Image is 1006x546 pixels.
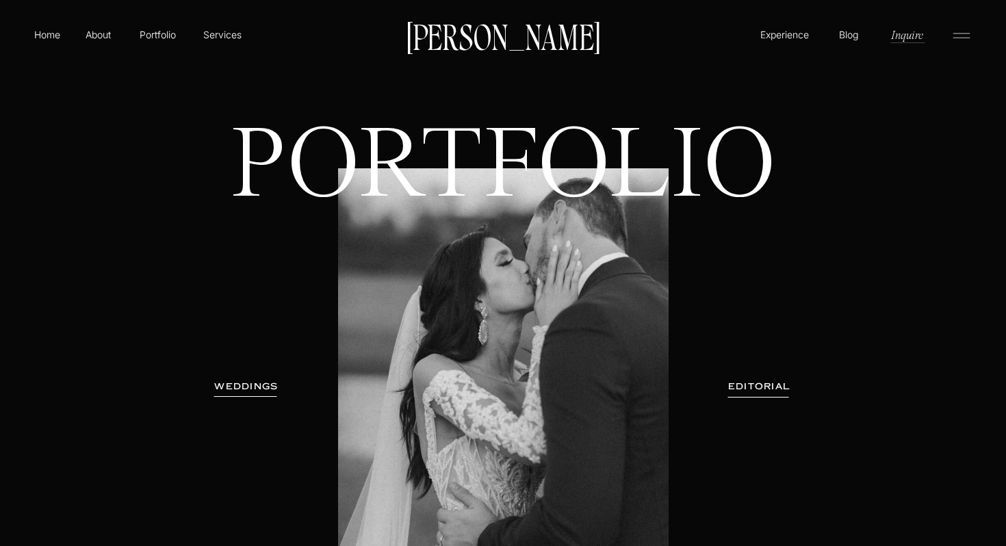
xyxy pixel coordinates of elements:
[31,27,63,42] a: Home
[83,27,114,41] a: About
[207,123,799,307] h1: PORTFOLIO
[203,380,289,393] a: WEDDINGS
[400,21,606,50] a: [PERSON_NAME]
[758,27,811,42] a: Experience
[890,27,925,42] a: Inquire
[836,27,862,41] a: Blog
[133,27,182,42] a: Portfolio
[709,380,809,393] a: EDITORIAL
[202,27,242,42] a: Services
